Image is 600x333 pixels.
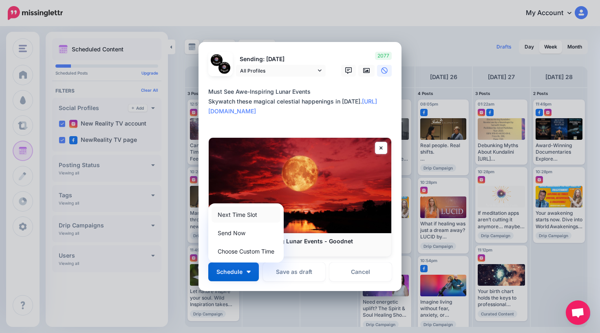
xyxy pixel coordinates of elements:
[211,54,223,66] img: 472449953_1281368356257536_7554451743400192894_n-bsa151736.jpg
[208,203,284,262] div: Schedule
[375,52,392,60] span: 2077
[218,62,230,74] img: 472753704_10160185472851537_7242961054534619338_n-bsa151758.jpg
[217,238,353,245] b: Must See Awe-Inspiring Lunar Events - Goodnet
[240,66,316,75] span: All Profiles
[212,243,280,259] a: Choose Custom Time
[217,245,383,252] p: [DOMAIN_NAME]
[247,271,251,273] img: arrow-down-white.png
[212,225,280,241] a: Send Now
[208,87,396,116] div: Must See Awe-Inspiring Lunar Events Skywatch these magical celestial happenings in [DATE].
[236,65,326,77] a: All Profiles
[208,262,259,281] button: Schedule
[236,55,326,64] p: Sending: [DATE]
[263,262,325,281] button: Save as draft
[216,269,243,275] span: Schedule
[329,262,392,281] a: Cancel
[212,207,280,223] a: Next Time Slot
[209,138,391,233] img: Must See Awe-Inspiring Lunar Events - Goodnet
